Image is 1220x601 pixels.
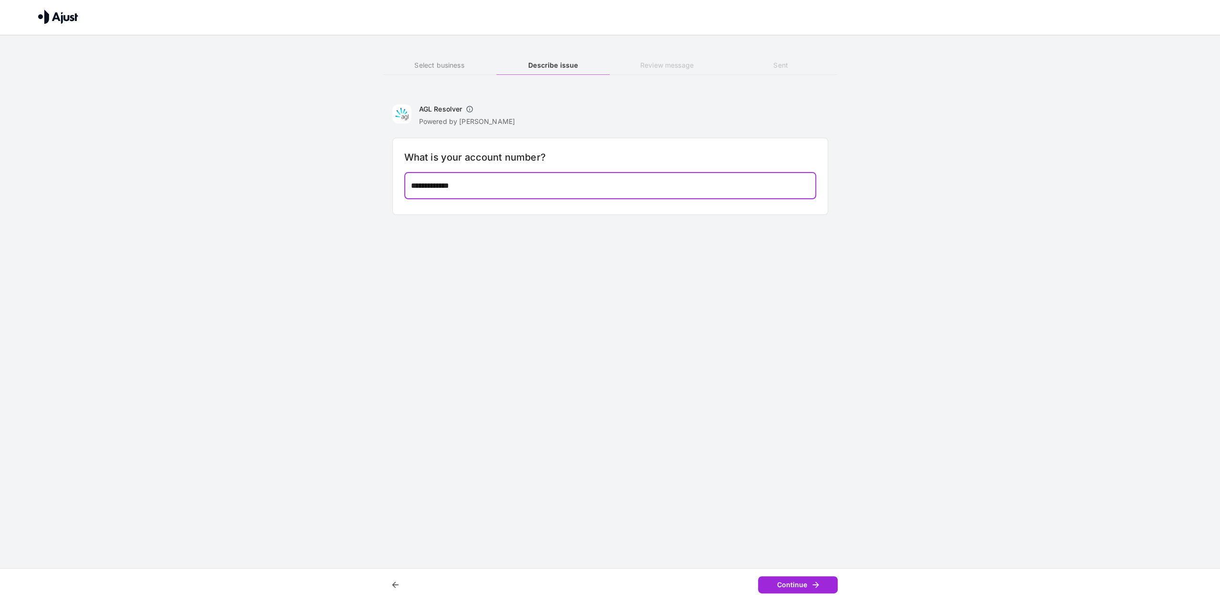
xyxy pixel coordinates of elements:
p: Powered by [PERSON_NAME] [419,117,515,126]
img: AGL [392,104,411,123]
h6: Describe issue [496,60,610,71]
img: Ajust [38,10,78,24]
h6: What is your account number? [404,150,816,165]
h6: Review message [610,60,724,71]
button: Continue [758,576,838,594]
h6: AGL Resolver [419,104,462,114]
h6: Sent [724,60,837,71]
h6: Select business [383,60,496,71]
